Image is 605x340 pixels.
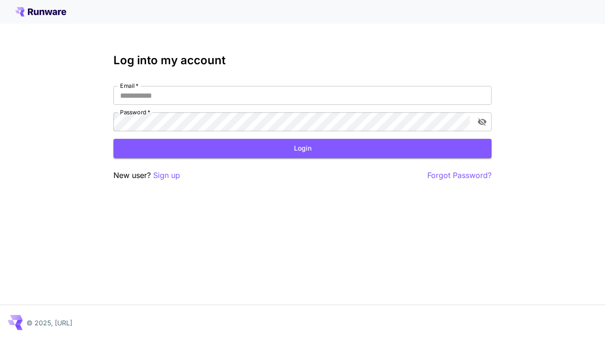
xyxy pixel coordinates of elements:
button: Login [113,139,492,158]
label: Email [120,82,138,90]
p: © 2025, [URL] [26,318,72,328]
button: Sign up [153,170,180,181]
button: Forgot Password? [427,170,492,181]
label: Password [120,108,150,116]
button: toggle password visibility [474,113,491,130]
h3: Log into my account [113,54,492,67]
p: New user? [113,170,180,181]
